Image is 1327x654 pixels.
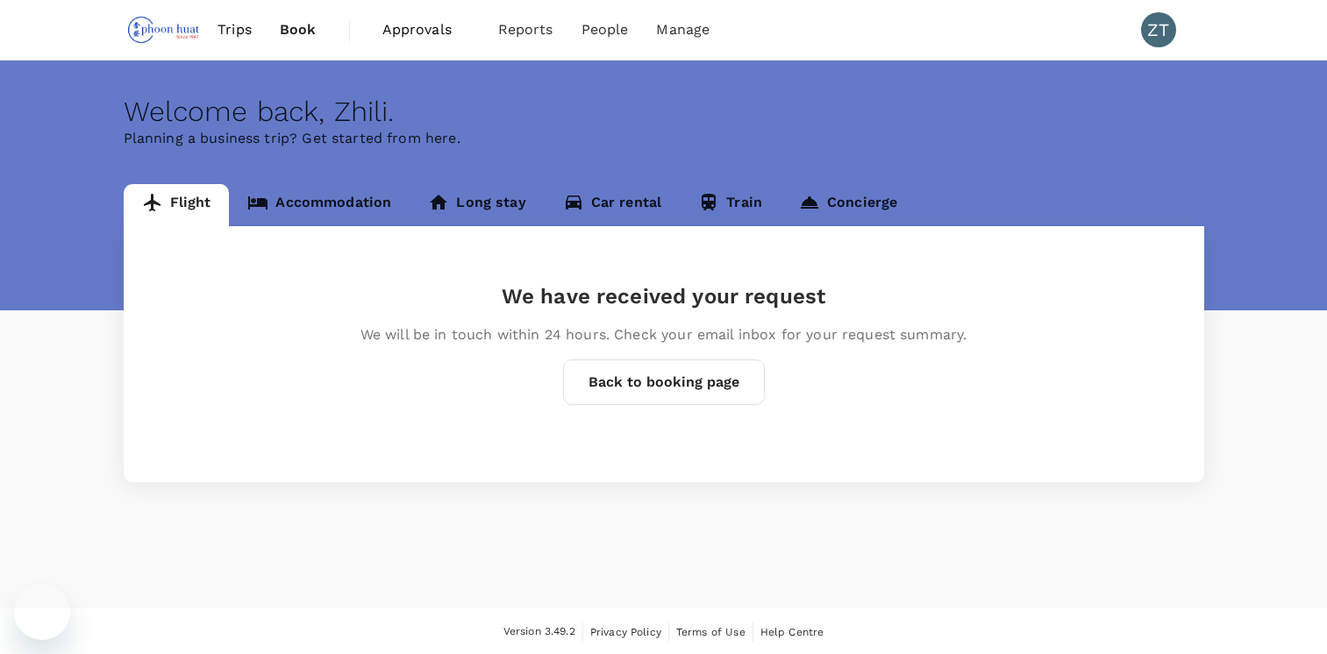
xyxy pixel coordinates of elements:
span: Terms of Use [676,626,746,638]
a: Help Centre [760,622,824,642]
iframe: Button to launch messaging window [14,584,70,640]
span: Reports [498,19,553,40]
p: Planning a business trip? Get started from here. [124,128,1204,149]
h5: We have received your request [360,282,967,310]
span: Help Centre [760,626,824,638]
span: Version 3.49.2 [503,623,575,641]
a: Flight [124,184,230,226]
a: Privacy Policy [590,622,661,642]
div: ZT [1141,12,1176,47]
p: We will be in touch within 24 hours. Check your email inbox for your request summary. [360,324,967,345]
a: Car rental [545,184,681,226]
div: Welcome back , Zhili . [124,96,1204,128]
button: Back to booking page [563,359,765,405]
span: Manage [656,19,710,40]
span: Book [280,19,317,40]
span: Approvals [382,19,470,40]
a: Long stay [410,184,544,226]
a: Accommodation [229,184,410,226]
span: Privacy Policy [590,626,661,638]
img: Phoon Huat PTE. LTD. [124,11,204,49]
a: Train [680,184,781,226]
span: Trips [218,19,252,40]
a: Concierge [781,184,916,226]
a: Terms of Use [676,622,746,642]
span: People [581,19,629,40]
